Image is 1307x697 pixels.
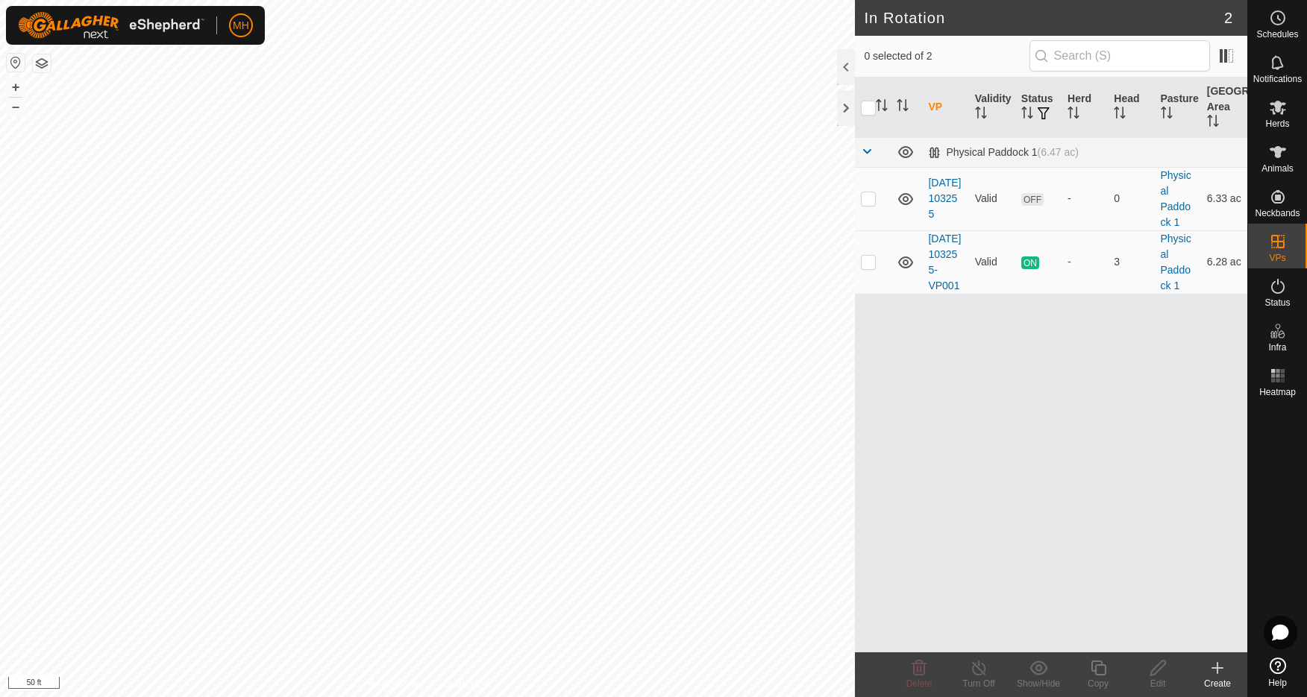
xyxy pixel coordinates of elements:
[969,230,1015,294] td: Valid
[442,678,486,691] a: Contact Us
[1255,209,1300,218] span: Neckbands
[1264,298,1290,307] span: Status
[928,177,961,220] a: [DATE] 103255
[1253,75,1302,83] span: Notifications
[975,109,987,121] p-sorticon: Activate to sort
[897,101,909,113] p-sorticon: Activate to sort
[928,233,961,291] a: [DATE] 103255-VP001
[7,98,25,116] button: –
[1021,193,1044,206] span: OFF
[1265,119,1289,128] span: Herds
[1068,254,1102,270] div: -
[1248,652,1307,693] a: Help
[1188,677,1247,690] div: Create
[1201,167,1247,230] td: 6.33 ac
[1068,677,1128,690] div: Copy
[1268,343,1286,352] span: Infra
[906,678,933,689] span: Delete
[969,167,1015,230] td: Valid
[1062,78,1108,138] th: Herd
[1009,677,1068,690] div: Show/Hide
[1256,30,1298,39] span: Schedules
[1108,78,1154,138] th: Head
[1268,678,1287,687] span: Help
[1161,169,1191,228] a: Physical Paddock 1
[1068,191,1102,206] div: -
[7,54,25,72] button: Reset Map
[1128,677,1188,690] div: Edit
[1068,109,1079,121] p-sorticon: Activate to sort
[949,677,1009,690] div: Turn Off
[369,678,424,691] a: Privacy Policy
[876,101,888,113] p-sorticon: Activate to sort
[1269,253,1285,262] span: VPs
[33,54,51,72] button: Map Layers
[1201,78,1247,138] th: [GEOGRAPHIC_DATA] Area
[1161,109,1173,121] p-sorticon: Activate to sort
[1021,256,1039,269] span: ON
[1108,167,1154,230] td: 0
[969,78,1015,138] th: Validity
[1259,388,1296,397] span: Heatmap
[1224,7,1232,29] span: 2
[1261,164,1294,173] span: Animals
[1038,146,1079,158] span: (6.47 ac)
[1207,117,1219,129] p-sorticon: Activate to sort
[233,18,249,34] span: MH
[864,9,1223,27] h2: In Rotation
[1015,78,1062,138] th: Status
[1155,78,1201,138] th: Pasture
[7,78,25,96] button: +
[18,12,204,39] img: Gallagher Logo
[1021,109,1033,121] p-sorticon: Activate to sort
[1201,230,1247,294] td: 6.28 ac
[1114,109,1126,121] p-sorticon: Activate to sort
[864,48,1029,64] span: 0 selected of 2
[928,146,1078,159] div: Physical Paddock 1
[922,78,968,138] th: VP
[1108,230,1154,294] td: 3
[1029,40,1210,72] input: Search (S)
[1161,233,1191,291] a: Physical Paddock 1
